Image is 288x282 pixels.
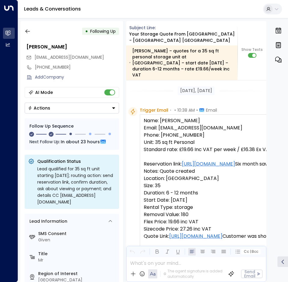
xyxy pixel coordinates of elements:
button: Cc|Bcc [241,249,261,255]
div: Next Follow Up: [29,138,114,145]
span: Show Texts [241,47,263,52]
label: Title [38,251,117,257]
label: SMS Consent [38,231,117,237]
button: Actions [25,103,119,113]
span: Following Up [90,28,116,34]
a: [URL][DOMAIN_NAME] [169,233,222,240]
div: Your storage quote from [GEOGRAPHIC_DATA] - [GEOGRAPHIC_DATA] [GEOGRAPHIC_DATA] [129,31,238,44]
div: [DATE], [DATE] [178,86,215,95]
span: [EMAIL_ADDRESS][DOMAIN_NAME] [35,54,104,60]
span: Trigger Email [140,107,168,113]
button: Undo [128,248,136,256]
span: • [174,107,176,113]
label: Region of Interest [38,271,117,277]
div: Follow Up Sequence [29,123,114,129]
div: The agent signature is added automatically [164,268,223,279]
span: | [250,249,251,254]
div: [PERSON_NAME] [26,43,119,51]
span: • [170,107,171,113]
div: Button group with a nested menu [25,103,119,113]
a: [URL][DOMAIN_NAME] [182,160,235,168]
div: Lead qualified for 35 sq ft unit starting [DATE]; routing action: send reservation link, confirm ... [37,166,115,205]
span: Cc Bcc [244,249,258,254]
button: Redo [139,248,146,256]
div: Mr [38,257,117,263]
span: Subject Line: [129,25,156,31]
span: shaun239@gmail.com [35,54,104,60]
p: Qualification Status [37,158,115,164]
div: • [85,26,88,37]
a: Leads & Conversations [24,5,81,12]
span: 10:38 AM [177,107,195,113]
div: Actions [28,105,50,111]
span: In about 23 hours [61,138,100,145]
div: AI Mode [35,89,53,95]
div: [PERSON_NAME] – quotes for a 35 sq ft personal storage unit at [GEOGRAPHIC_DATA] – start date [DA... [129,48,234,78]
div: Lead Information [27,218,67,225]
div: [PHONE_NUMBER] [35,64,119,70]
div: Given [38,237,117,243]
span: Email [206,107,217,113]
div: AddCompany [35,74,119,80]
span: • [196,107,198,113]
